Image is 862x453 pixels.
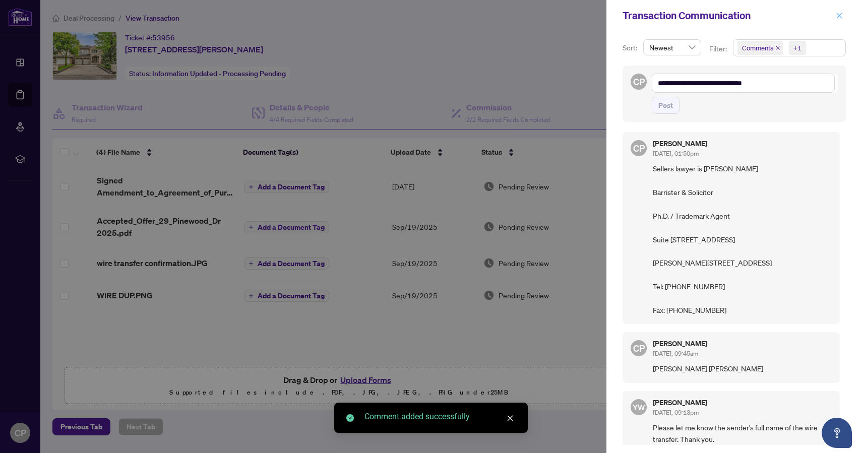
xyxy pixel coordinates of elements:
span: Newest [649,40,695,55]
span: Comments [737,41,783,55]
h5: [PERSON_NAME] [653,399,707,406]
span: [DATE], 01:50pm [653,150,699,157]
div: +1 [793,43,802,53]
span: CP [633,141,645,155]
span: [DATE], 09:45am [653,350,698,357]
button: Post [652,97,680,114]
h5: [PERSON_NAME] [653,140,707,147]
p: Sort: [623,42,639,53]
span: check-circle [346,414,354,422]
span: close [507,415,514,422]
span: close [775,45,780,50]
h5: [PERSON_NAME] [653,340,707,347]
span: CP [633,75,645,89]
button: Open asap [822,418,852,448]
span: Comments [742,43,773,53]
span: Sellers lawyer is [PERSON_NAME] Barrister & Solicitor Ph.D. / Trademark Agent Suite [STREET_ADDRE... [653,163,832,316]
span: close [836,12,843,19]
span: [DATE], 09:13pm [653,409,699,416]
div: Comment added successfully [364,411,516,423]
div: Transaction Communication [623,8,833,23]
span: [PERSON_NAME] [PERSON_NAME] [653,363,832,374]
p: Filter: [709,43,728,54]
a: Close [505,413,516,424]
span: YW [633,401,645,413]
span: CP [633,341,645,355]
span: Please let me know the sender's full name of the wire transfer. Thank you. [653,422,832,445]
